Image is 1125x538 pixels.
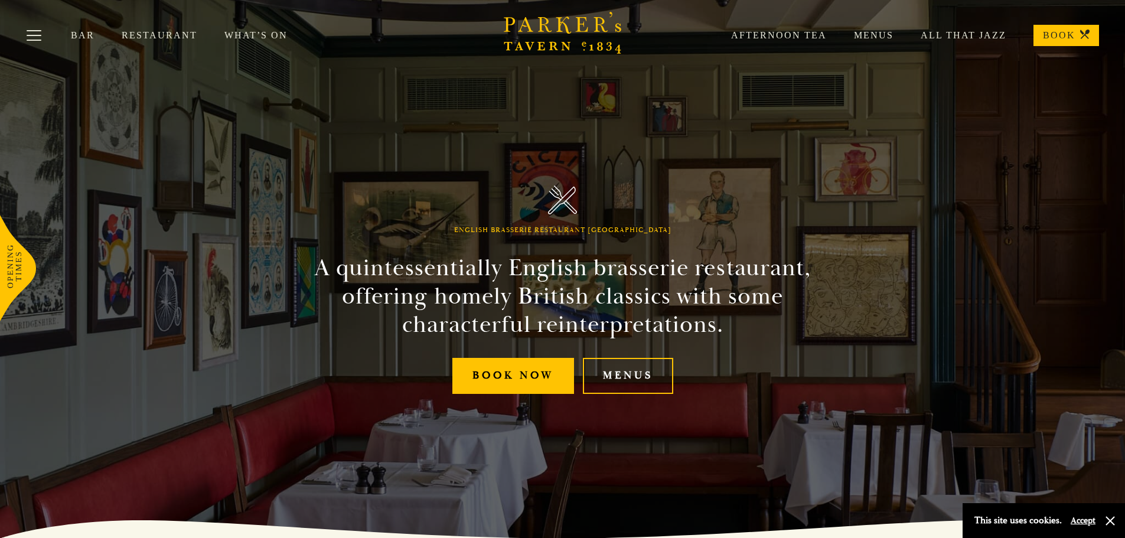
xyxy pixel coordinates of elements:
[294,254,832,339] h2: A quintessentially English brasserie restaurant, offering homely British classics with some chara...
[1071,515,1095,526] button: Accept
[583,358,673,394] a: Menus
[1104,515,1116,527] button: Close and accept
[974,512,1062,529] p: This site uses cookies.
[454,226,671,234] h1: English Brasserie Restaurant [GEOGRAPHIC_DATA]
[548,185,577,214] img: Parker's Tavern Brasserie Cambridge
[452,358,574,394] a: Book Now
